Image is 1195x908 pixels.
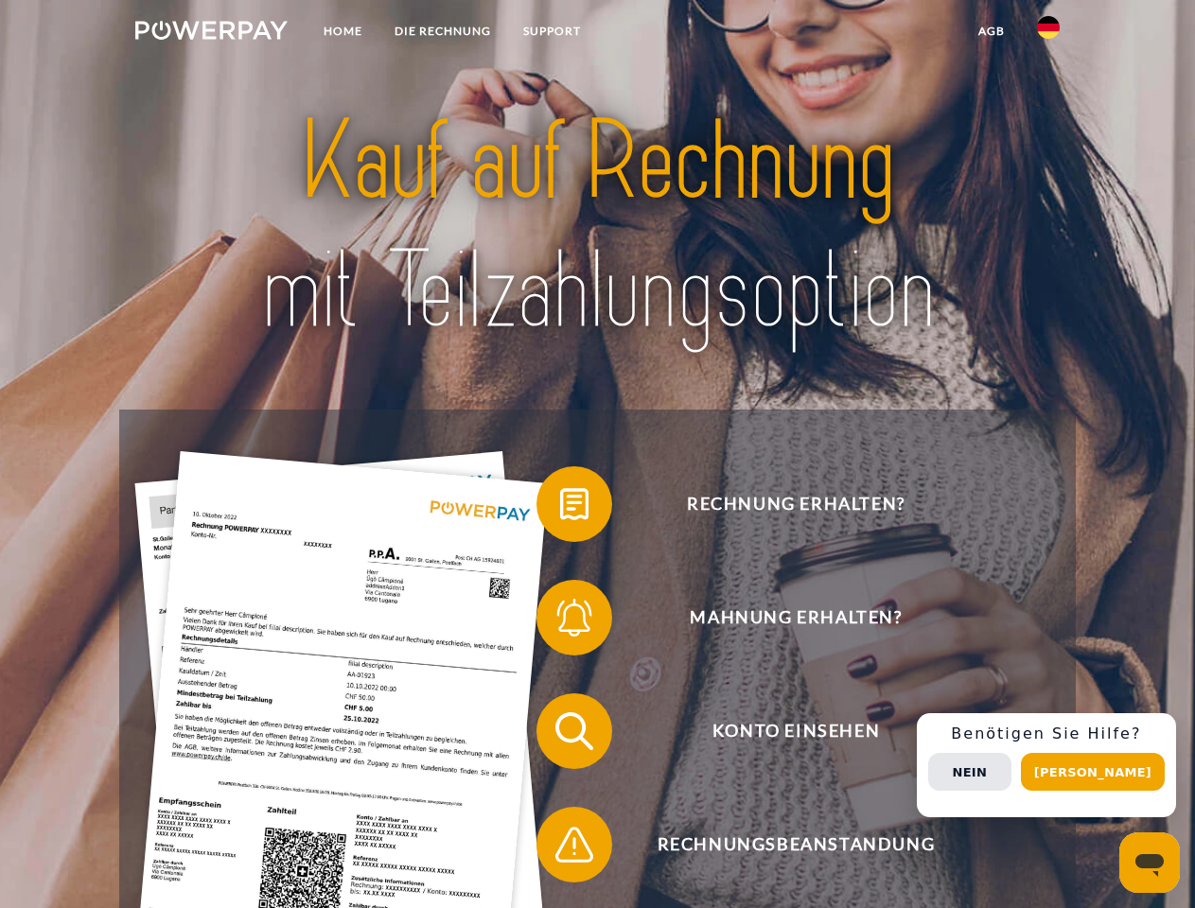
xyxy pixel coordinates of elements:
img: title-powerpay_de.svg [181,91,1014,362]
span: Rechnungsbeanstandung [564,807,1028,882]
img: logo-powerpay-white.svg [135,21,288,40]
a: Home [308,14,378,48]
span: Konto einsehen [564,693,1028,769]
img: qb_bill.svg [551,480,598,528]
button: [PERSON_NAME] [1021,753,1165,791]
span: Rechnung erhalten? [564,466,1028,542]
button: Rechnungsbeanstandung [536,807,1028,882]
a: SUPPORT [507,14,597,48]
div: Schnellhilfe [917,713,1176,817]
iframe: Schaltfläche zum Öffnen des Messaging-Fensters [1119,832,1180,893]
img: qb_bell.svg [551,594,598,641]
button: Nein [928,753,1011,791]
span: Mahnung erhalten? [564,580,1028,655]
a: DIE RECHNUNG [378,14,507,48]
a: agb [962,14,1021,48]
img: de [1037,16,1060,39]
button: Rechnung erhalten? [536,466,1028,542]
img: qb_search.svg [551,707,598,755]
button: Konto einsehen [536,693,1028,769]
h3: Benötigen Sie Hilfe? [928,725,1165,743]
button: Mahnung erhalten? [536,580,1028,655]
img: qb_warning.svg [551,821,598,868]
